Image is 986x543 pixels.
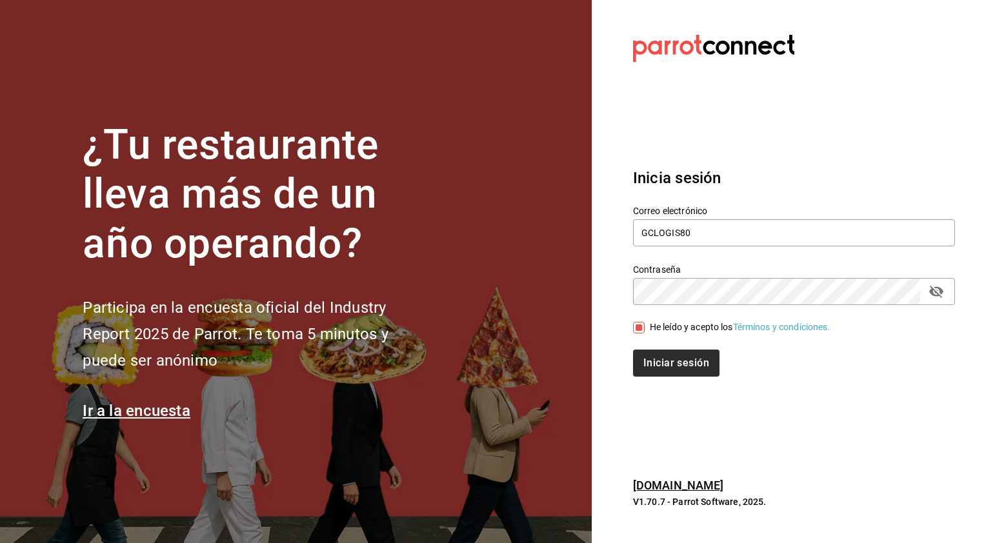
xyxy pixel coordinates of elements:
[650,321,830,334] div: He leído y acepto los
[733,322,830,332] a: Términos y condiciones.
[83,295,431,373] h2: Participa en la encuesta oficial del Industry Report 2025 de Parrot. Te toma 5 minutos y puede se...
[83,121,431,269] h1: ¿Tu restaurante lleva más de un año operando?
[633,264,955,273] label: Contraseña
[633,166,955,190] h3: Inicia sesión
[83,402,190,420] a: Ir a la encuesta
[925,281,947,302] button: passwordField
[633,206,955,215] label: Correo electrónico
[633,495,955,508] p: V1.70.7 - Parrot Software, 2025.
[633,350,719,377] button: Iniciar sesión
[633,219,955,246] input: Ingresa tu correo electrónico
[633,479,724,492] a: [DOMAIN_NAME]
